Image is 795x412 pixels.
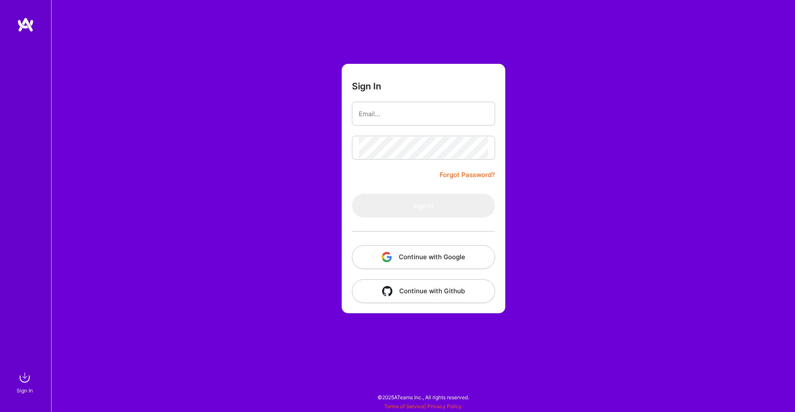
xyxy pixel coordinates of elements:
[384,403,462,409] span: |
[352,245,495,269] button: Continue with Google
[18,369,33,395] a: sign inSign In
[17,17,34,32] img: logo
[352,81,381,92] h3: Sign In
[359,103,488,125] input: Email...
[382,286,392,296] img: icon
[352,194,495,217] button: Sign In
[17,386,33,395] div: Sign In
[51,386,795,408] div: © 2025 ATeams Inc., All rights reserved.
[440,170,495,180] a: Forgot Password?
[382,252,392,262] img: icon
[384,403,424,409] a: Terms of Service
[427,403,462,409] a: Privacy Policy
[352,279,495,303] button: Continue with Github
[16,369,33,386] img: sign in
